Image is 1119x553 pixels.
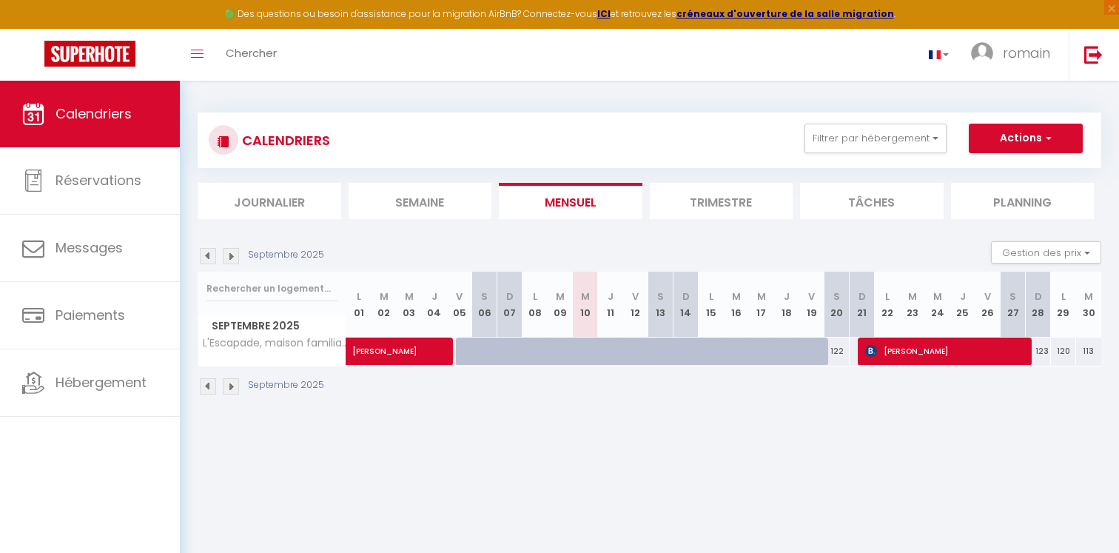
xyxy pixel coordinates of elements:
[1076,272,1101,338] th: 30
[346,338,372,366] a: [PERSON_NAME]
[349,183,492,219] li: Semaine
[248,378,324,392] p: Septembre 2025
[346,272,372,338] th: 01
[908,289,917,304] abbr: M
[1051,272,1076,338] th: 29
[875,272,900,338] th: 22
[784,289,790,304] abbr: J
[1084,289,1093,304] abbr: M
[850,272,875,338] th: 21
[56,238,123,257] span: Messages
[44,41,135,67] img: Super Booking
[238,124,330,157] h3: CALENDRIERS
[975,272,1001,338] th: 26
[206,275,337,302] input: Rechercher un logement...
[56,373,147,392] span: Hébergement
[226,45,277,61] span: Chercher
[749,272,774,338] th: 17
[506,289,514,304] abbr: D
[984,289,991,304] abbr: V
[623,272,648,338] th: 12
[724,272,749,338] th: 16
[732,289,741,304] abbr: M
[198,315,346,337] span: Septembre 2025
[573,272,598,338] th: 10
[632,289,639,304] abbr: V
[1076,338,1101,365] div: 113
[499,183,642,219] li: Mensuel
[1026,272,1051,338] th: 28
[650,183,793,219] li: Trimestre
[824,272,850,338] th: 20
[799,272,824,338] th: 19
[608,289,614,304] abbr: J
[405,289,414,304] abbr: M
[352,329,488,358] span: [PERSON_NAME]
[951,183,1095,219] li: Planning
[397,272,422,338] th: 03
[804,124,947,153] button: Filtrer par hébergement
[1001,272,1026,338] th: 27
[757,289,766,304] abbr: M
[597,7,611,20] a: ICI
[1035,289,1042,304] abbr: D
[808,289,815,304] abbr: V
[709,289,713,304] abbr: L
[198,183,341,219] li: Journalier
[598,272,623,338] th: 11
[676,7,894,20] a: créneaux d'ouverture de la salle migration
[372,272,397,338] th: 02
[522,272,548,338] th: 08
[673,272,699,338] th: 14
[472,272,497,338] th: 06
[1084,45,1103,64] img: logout
[699,272,724,338] th: 15
[581,289,590,304] abbr: M
[201,338,349,349] span: L'Escapade, maison familiale 3* avec vue mer
[933,289,942,304] abbr: M
[800,183,944,219] li: Tâches
[456,289,463,304] abbr: V
[858,289,866,304] abbr: D
[971,42,993,64] img: ...
[865,337,1024,365] span: [PERSON_NAME]
[56,171,141,190] span: Réservations
[447,272,472,338] th: 05
[56,306,125,324] span: Paiements
[950,272,975,338] th: 25
[1003,44,1050,62] span: romain
[357,289,361,304] abbr: L
[497,272,522,338] th: 07
[824,338,850,365] div: 122
[925,272,950,338] th: 24
[56,104,132,123] span: Calendriers
[900,272,925,338] th: 23
[969,124,1083,153] button: Actions
[431,289,437,304] abbr: J
[648,272,673,338] th: 13
[548,272,573,338] th: 09
[1009,289,1016,304] abbr: S
[556,289,565,304] abbr: M
[991,241,1101,264] button: Gestion des prix
[1026,338,1051,365] div: 123
[481,289,488,304] abbr: S
[774,272,799,338] th: 18
[12,6,56,50] button: Ouvrir le widget de chat LiveChat
[657,289,664,304] abbr: S
[682,289,690,304] abbr: D
[885,289,890,304] abbr: L
[960,289,966,304] abbr: J
[422,272,447,338] th: 04
[833,289,840,304] abbr: S
[533,289,537,304] abbr: L
[1051,338,1076,365] div: 120
[380,289,389,304] abbr: M
[1061,289,1066,304] abbr: L
[960,29,1069,81] a: ... romain
[248,248,324,262] p: Septembre 2025
[215,29,288,81] a: Chercher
